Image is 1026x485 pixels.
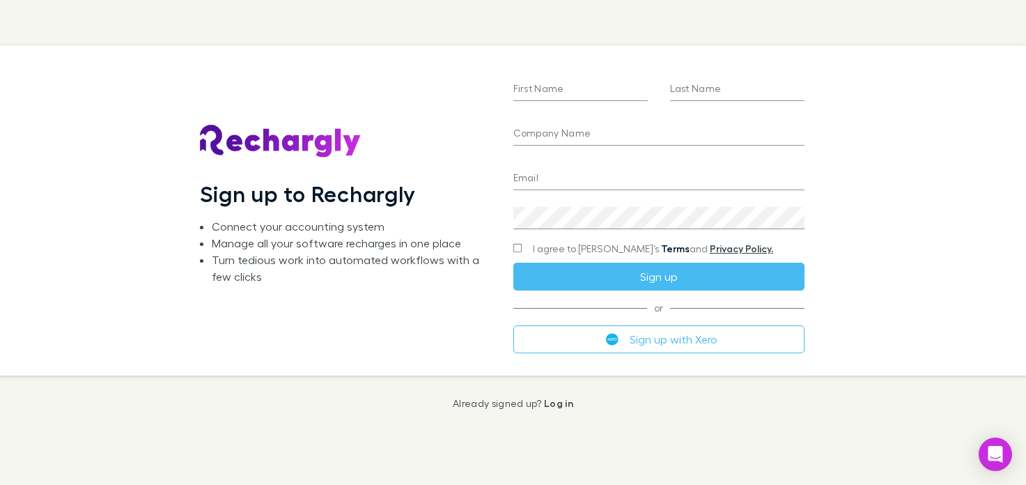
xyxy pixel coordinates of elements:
[710,243,773,254] a: Privacy Policy.
[212,252,490,285] li: Turn tedious work into automated workflows with a few clicks
[979,438,1012,471] div: Open Intercom Messenger
[212,218,490,235] li: Connect your accounting system
[533,242,773,256] span: I agree to [PERSON_NAME]’s and
[200,125,362,158] img: Rechargly's Logo
[453,398,573,409] p: Already signed up?
[212,235,490,252] li: Manage all your software recharges in one place
[513,263,805,291] button: Sign up
[200,180,417,207] h1: Sign up to Rechargly
[661,243,690,254] a: Terms
[513,307,805,308] span: or
[606,333,619,346] img: Xero's logo
[513,325,805,353] button: Sign up with Xero
[544,397,573,409] a: Log in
